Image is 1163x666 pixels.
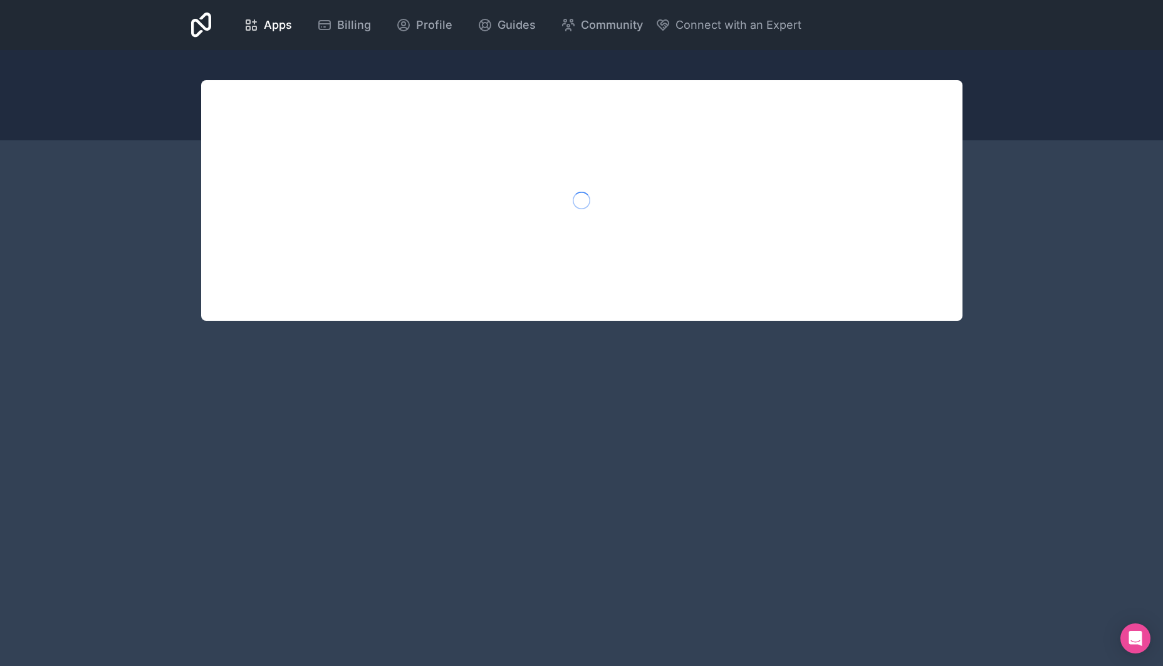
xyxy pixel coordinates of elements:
div: Open Intercom Messenger [1120,623,1150,653]
a: Profile [386,11,462,39]
a: Billing [307,11,381,39]
a: Guides [467,11,546,39]
span: Connect with an Expert [675,16,801,34]
span: Billing [337,16,371,34]
span: Community [581,16,643,34]
span: Apps [264,16,292,34]
a: Apps [234,11,302,39]
span: Profile [416,16,452,34]
a: Community [551,11,653,39]
button: Connect with an Expert [655,16,801,34]
span: Guides [498,16,536,34]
